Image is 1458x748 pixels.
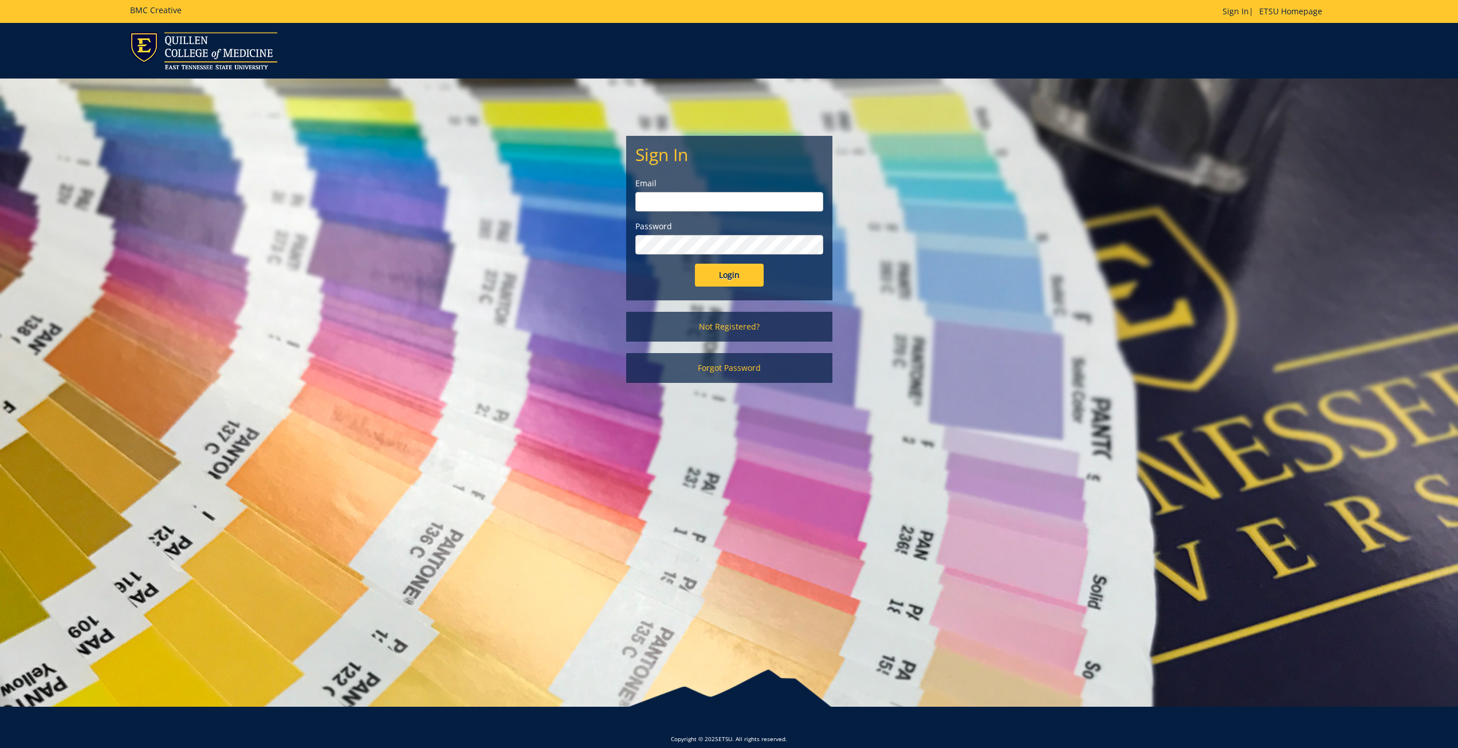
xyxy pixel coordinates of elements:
a: ETSU [718,735,732,743]
p: | [1223,6,1328,17]
input: Login [695,264,764,287]
a: Forgot Password [626,353,832,383]
a: Not Registered? [626,312,832,342]
a: ETSU Homepage [1253,6,1328,17]
label: Password [635,221,823,232]
h5: BMC Creative [130,6,182,14]
h2: Sign In [635,145,823,164]
label: Email [635,178,823,189]
a: Sign In [1223,6,1249,17]
img: ETSU logo [130,32,277,69]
